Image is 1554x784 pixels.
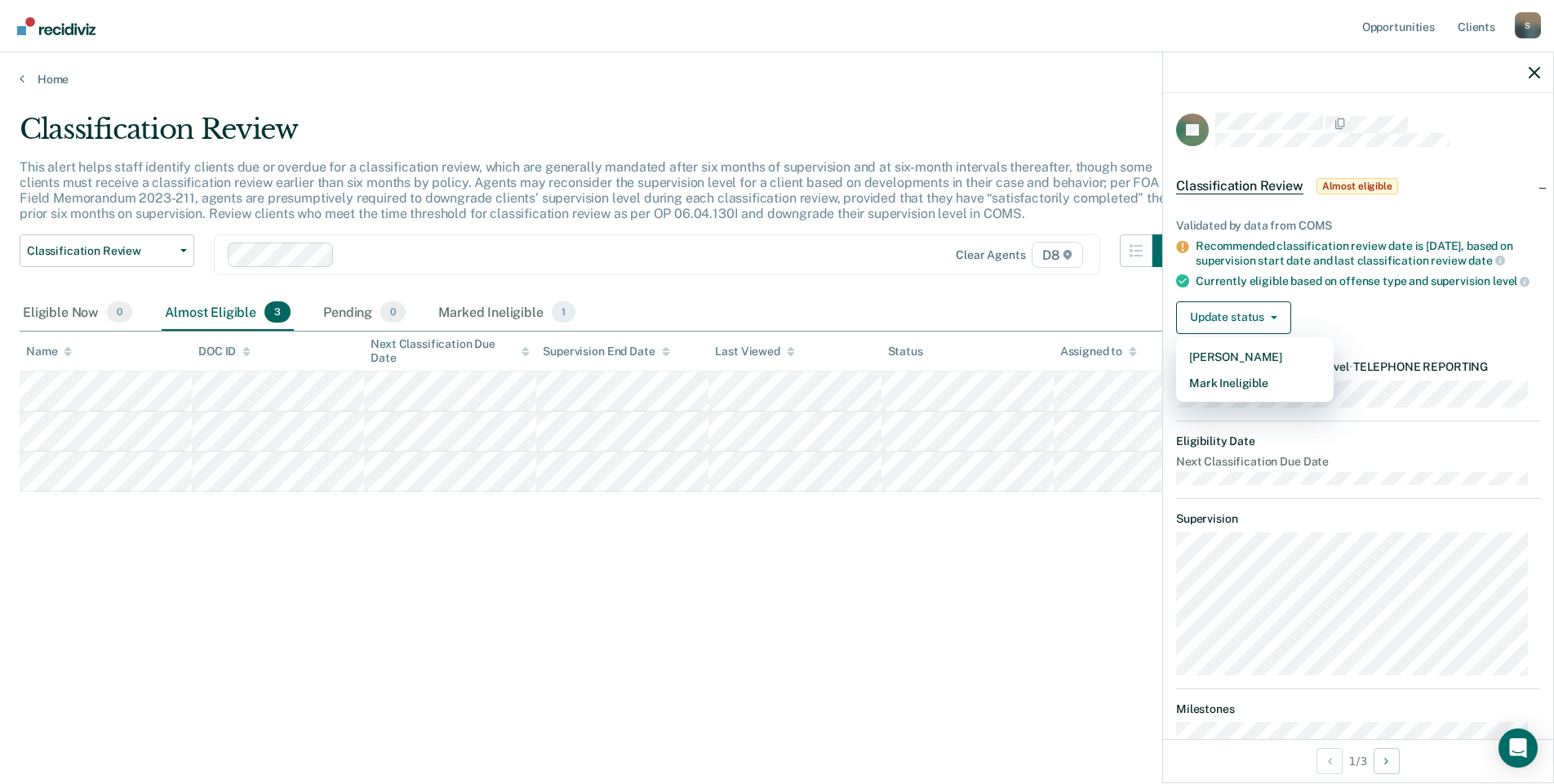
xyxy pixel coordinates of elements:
[20,295,135,331] div: Eligible Now
[198,345,251,359] div: DOC ID
[162,295,294,331] div: Almost Eligible
[1515,12,1541,38] button: Profile dropdown button
[1176,455,1540,469] dt: Next Classification Due Date
[17,17,95,35] img: Recidiviz
[320,295,409,331] div: Pending
[1163,739,1553,782] div: 1 / 3
[1176,434,1540,448] dt: Eligibility Date
[107,301,132,323] span: 0
[552,301,575,323] span: 1
[543,345,669,359] div: Supervision End Date
[20,113,1185,159] div: Classification Review
[435,295,579,331] div: Marked Ineligible
[1176,702,1540,716] dt: Milestones
[1493,274,1530,287] span: level
[1176,301,1291,334] button: Update status
[1176,219,1540,233] div: Validated by data from COMS
[1176,360,1540,374] dt: Recommended Supervision Level TELEPHONE REPORTING
[888,345,923,359] div: Status
[715,345,794,359] div: Last Viewed
[20,159,1166,222] p: This alert helps staff identify clients due or overdue for a classification review, which are gen...
[380,301,406,323] span: 0
[1060,345,1137,359] div: Assigned to
[27,244,174,258] span: Classification Review
[1196,274,1540,288] div: Currently eligible based on offense type and supervision
[1176,512,1540,526] dt: Supervision
[956,248,1025,262] div: Clear agents
[1498,728,1538,768] div: Open Intercom Messenger
[1196,239,1540,267] div: Recommended classification review date is [DATE], based on supervision start date and last classi...
[1316,748,1343,774] button: Previous Opportunity
[1374,748,1400,774] button: Next Opportunity
[1163,160,1553,212] div: Classification ReviewAlmost eligible
[264,301,291,323] span: 3
[1032,242,1083,268] span: D8
[1176,178,1303,194] span: Classification Review
[1176,344,1334,370] button: [PERSON_NAME]
[1349,360,1353,373] span: •
[26,345,72,359] div: Name
[371,337,530,365] div: Next Classification Due Date
[1176,370,1334,396] button: Mark Ineligible
[1316,178,1398,194] span: Almost eligible
[20,72,1534,87] a: Home
[1515,12,1541,38] div: S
